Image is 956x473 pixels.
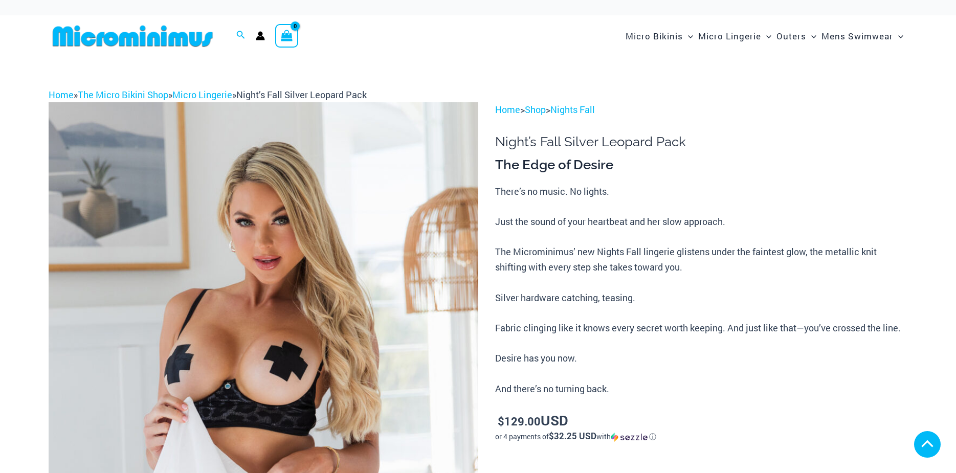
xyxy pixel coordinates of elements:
[495,432,907,442] div: or 4 payments of$32.25 USDwithSezzle Click to learn more about Sezzle
[495,156,907,174] h3: The Edge of Desire
[495,184,907,397] p: There’s no music. No lights. Just the sound of your heartbeat and her slow approach. The Micromin...
[495,134,907,150] h1: Night’s Fall Silver Leopard Pack
[819,20,906,52] a: Mens SwimwearMenu ToggleMenu Toggle
[774,20,819,52] a: OutersMenu ToggleMenu Toggle
[495,413,907,429] p: USD
[495,432,907,442] div: or 4 payments of with
[893,23,903,49] span: Menu Toggle
[525,103,546,116] a: Shop
[821,23,893,49] span: Mens Swimwear
[623,20,696,52] a: Micro BikinisMenu ToggleMenu Toggle
[611,433,648,442] img: Sezzle
[78,88,168,101] a: The Micro Bikini Shop
[236,88,367,101] span: Night’s Fall Silver Leopard Pack
[498,414,504,429] span: $
[698,23,761,49] span: Micro Lingerie
[550,103,595,116] a: Nights Fall
[549,430,596,442] span: $32.25 USD
[761,23,771,49] span: Menu Toggle
[49,88,74,101] a: Home
[495,102,907,118] p: > >
[621,19,908,53] nav: Site Navigation
[626,23,683,49] span: Micro Bikinis
[696,20,774,52] a: Micro LingerieMenu ToggleMenu Toggle
[275,24,299,48] a: View Shopping Cart, empty
[49,25,217,48] img: MM SHOP LOGO FLAT
[172,88,232,101] a: Micro Lingerie
[236,29,246,42] a: Search icon link
[495,103,520,116] a: Home
[498,414,541,429] bdi: 129.00
[806,23,816,49] span: Menu Toggle
[49,88,367,101] span: » » »
[776,23,806,49] span: Outers
[683,23,693,49] span: Menu Toggle
[256,31,265,40] a: Account icon link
